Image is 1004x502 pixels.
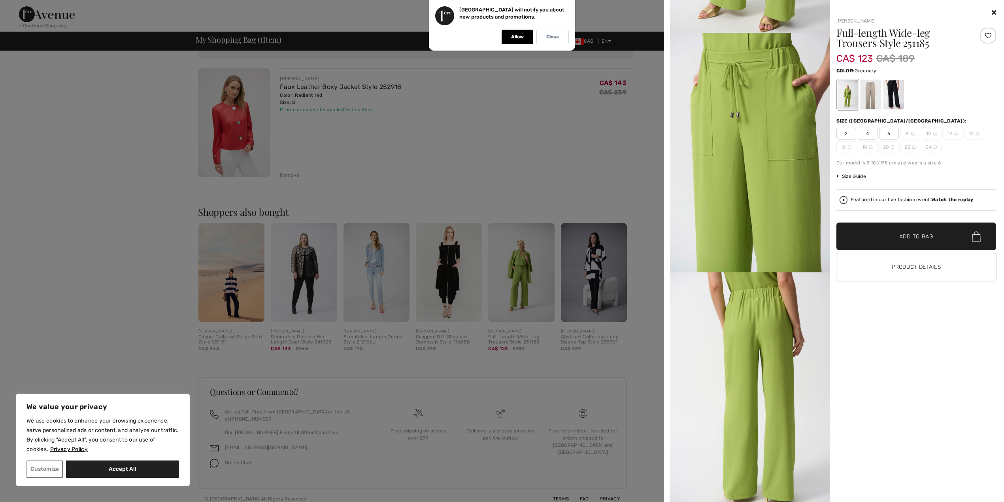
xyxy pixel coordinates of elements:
[836,28,970,48] h1: Full-length Wide-leg Trousers Style 251185
[933,132,937,136] img: ring-m.svg
[879,128,899,140] span: 6
[459,7,564,20] p: [GEOGRAPHIC_DATA] will notify you about new products and promotions.
[50,445,88,453] a: Privacy Policy
[922,128,942,140] span: 10
[851,197,974,202] div: Featured in our live fashion event.
[836,117,968,125] div: Size ([GEOGRAPHIC_DATA]/[GEOGRAPHIC_DATA]):
[836,68,855,74] span: Color:
[876,51,915,66] span: CA$ 189
[511,34,524,40] p: Allow
[943,128,963,140] span: 12
[836,18,876,24] a: [PERSON_NAME]
[836,141,856,153] span: 16
[66,460,179,478] button: Accept All
[16,394,190,486] div: We value your privacy
[26,416,179,454] p: We use cookies to enhance your browsing experience, serve personalized ads or content, and analyz...
[836,253,996,281] button: Product Details
[855,68,876,74] span: Greenery
[847,145,851,149] img: ring-m.svg
[964,128,984,140] span: 14
[836,173,866,180] span: Size Guide
[858,128,878,140] span: 4
[670,33,830,272] img: joseph-ribkoff-pants-greenery_251185_3_2b79_search.jpg
[836,223,996,250] button: Add to Bag
[26,402,179,411] p: We value your privacy
[837,80,858,109] div: Greenery
[954,132,958,136] img: ring-m.svg
[546,34,559,40] p: Close
[836,128,856,140] span: 2
[836,159,996,166] div: Our model is 5'10"/178 cm and wears a size 6.
[883,80,904,109] div: Black
[899,232,933,241] span: Add to Bag
[933,145,937,149] img: ring-m.svg
[860,80,881,109] div: Dune
[17,6,34,13] span: Chat
[858,141,878,153] span: 18
[931,197,974,202] strong: Watch the replay
[879,141,899,153] span: 20
[836,45,873,64] span: CA$ 123
[976,132,979,136] img: ring-m.svg
[912,145,916,149] img: ring-m.svg
[922,141,942,153] span: 24
[972,231,981,242] img: Bag.svg
[840,196,847,204] img: Watch the replay
[891,145,895,149] img: ring-m.svg
[869,145,873,149] img: ring-m.svg
[900,141,920,153] span: 22
[900,128,920,140] span: 8
[26,460,63,478] button: Customize
[911,132,915,136] img: ring-m.svg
